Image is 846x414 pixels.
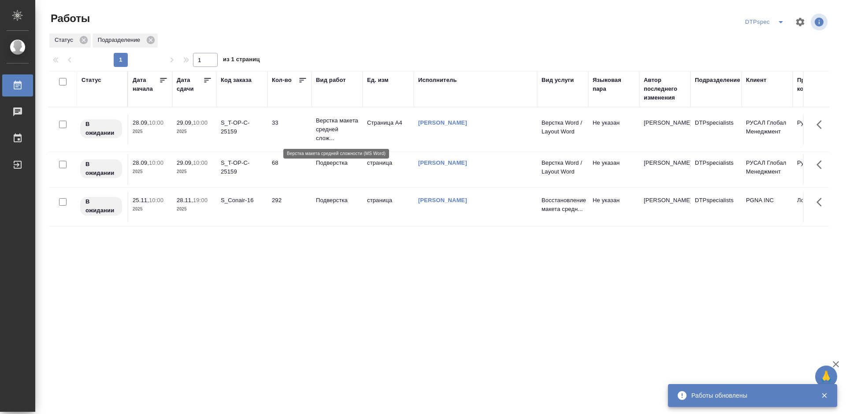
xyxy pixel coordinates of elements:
[85,160,117,177] p: В ожидании
[418,159,467,166] a: [PERSON_NAME]
[363,154,414,185] td: страница
[267,192,312,222] td: 292
[743,15,790,29] div: split button
[644,76,686,102] div: Автор последнего изменения
[691,391,808,400] div: Работы обновлены
[363,192,414,222] td: страница
[790,11,811,33] span: Настроить таблицу
[542,118,584,136] p: Верстка Word / Layout Word
[418,197,467,203] a: [PERSON_NAME]
[177,197,193,203] p: 28.11,
[193,119,208,126] p: 10:00
[267,114,312,145] td: 33
[221,196,263,205] div: S_Conair-16
[811,114,832,135] button: Здесь прячутся важные кнопки
[98,36,143,44] p: Подразделение
[177,76,203,93] div: Дата сдачи
[133,119,149,126] p: 28.09,
[133,127,168,136] p: 2025
[542,196,584,214] p: Восстановление макета средн...
[588,114,639,145] td: Не указан
[316,196,358,205] p: Подверстка
[588,192,639,222] td: Не указан
[695,76,740,85] div: Подразделение
[639,192,690,222] td: [PERSON_NAME]
[221,159,263,176] div: S_T-OP-C-25159
[815,392,833,399] button: Закрыть
[48,11,90,26] span: Работы
[746,76,766,85] div: Клиент
[593,76,635,93] div: Языковая пара
[542,76,574,85] div: Вид услуги
[797,76,839,93] div: Проектная команда
[815,366,837,388] button: 🙏
[316,159,358,167] p: Подверстка
[55,36,76,44] p: Статус
[746,196,788,205] p: PGNA INC
[93,33,158,48] div: Подразделение
[133,205,168,214] p: 2025
[639,154,690,185] td: [PERSON_NAME]
[221,76,252,85] div: Код заказа
[542,159,584,176] p: Верстка Word / Layout Word
[79,196,123,217] div: Исполнитель назначен, приступать к работе пока рано
[133,159,149,166] p: 28.09,
[149,197,163,203] p: 10:00
[316,116,358,143] p: Верстка макета средней слож...
[177,205,212,214] p: 2025
[177,159,193,166] p: 29.09,
[82,76,101,85] div: Статус
[418,76,457,85] div: Исполнитель
[793,114,844,145] td: Русал
[223,54,260,67] span: из 1 страниц
[133,76,159,93] div: Дата начала
[149,159,163,166] p: 10:00
[819,367,834,386] span: 🙏
[811,14,829,30] span: Посмотреть информацию
[193,197,208,203] p: 19:00
[367,76,389,85] div: Ед. изм
[149,119,163,126] p: 10:00
[221,118,263,136] div: S_T-OP-C-25159
[79,159,123,179] div: Исполнитель назначен, приступать к работе пока рано
[690,192,742,222] td: DTPspecialists
[363,114,414,145] td: Страница А4
[272,76,292,85] div: Кол-во
[85,120,117,137] p: В ожидании
[588,154,639,185] td: Не указан
[690,154,742,185] td: DTPspecialists
[177,119,193,126] p: 29.09,
[793,192,844,222] td: Локализация
[267,154,312,185] td: 68
[79,118,123,139] div: Исполнитель назначен, приступать к работе пока рано
[811,154,832,175] button: Здесь прячутся важные кнопки
[177,167,212,176] p: 2025
[746,118,788,136] p: РУСАЛ Глобал Менеджмент
[133,197,149,203] p: 25.11,
[746,159,788,176] p: РУСАЛ Глобал Менеджмент
[49,33,91,48] div: Статус
[690,114,742,145] td: DTPspecialists
[316,76,346,85] div: Вид работ
[133,167,168,176] p: 2025
[418,119,467,126] a: [PERSON_NAME]
[85,197,117,215] p: В ожидании
[639,114,690,145] td: [PERSON_NAME]
[793,154,844,185] td: Русал
[193,159,208,166] p: 10:00
[811,192,832,213] button: Здесь прячутся важные кнопки
[177,127,212,136] p: 2025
